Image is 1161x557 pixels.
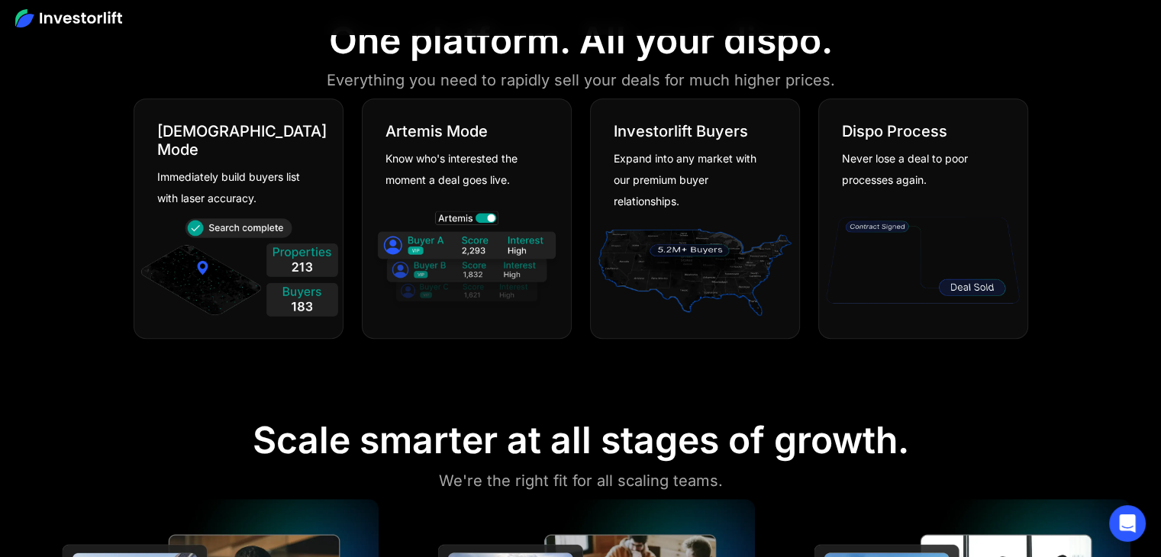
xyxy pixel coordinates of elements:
[842,122,947,140] div: Dispo Process
[842,148,993,191] div: Never lose a deal to poor processes again.
[157,166,308,209] div: Immediately build buyers list with laser accuracy.
[439,468,723,493] div: We're the right fit for all scaling teams.
[157,122,327,159] div: [DEMOGRAPHIC_DATA] Mode
[614,122,748,140] div: Investorlift Buyers
[385,122,488,140] div: Artemis Mode
[327,68,835,92] div: Everything you need to rapidly sell your deals for much higher prices.
[614,148,765,212] div: Expand into any market with our premium buyer relationships.
[253,418,909,462] div: Scale smarter at all stages of growth.
[385,148,537,191] div: Know who's interested the moment a deal goes live.
[1109,505,1146,542] div: Open Intercom Messenger
[329,18,833,63] div: One platform. All your dispo.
